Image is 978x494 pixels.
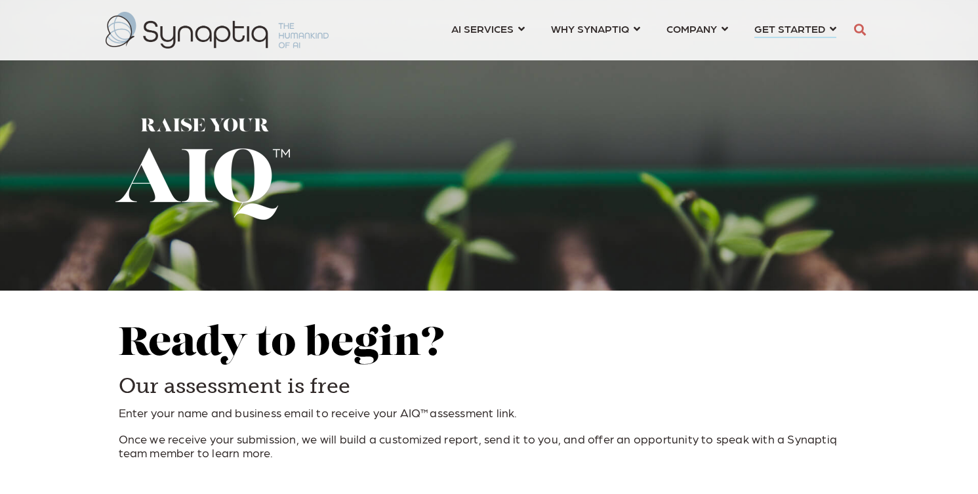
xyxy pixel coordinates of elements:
[754,16,836,41] a: GET STARTED
[119,405,860,420] p: Enter your name and business email to receive your AIQ™assessment link.
[119,432,860,460] p: Once we receive your submission, we will build a customized report, send it to you, and offer an ...
[551,20,629,37] span: WHY SYNAPTIQ
[451,16,525,41] a: AI SERVICES
[115,118,290,220] img: Raise Your AIQ™
[666,16,728,41] a: COMPANY
[119,323,860,367] h2: Ready to begin?
[119,373,860,400] h3: Our assessment is free
[106,12,329,49] img: synaptiq logo-2
[666,20,717,37] span: COMPANY
[438,7,849,54] nav: menu
[551,16,640,41] a: WHY SYNAPTIQ
[754,20,825,37] span: GET STARTED
[451,20,514,37] span: AI SERVICES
